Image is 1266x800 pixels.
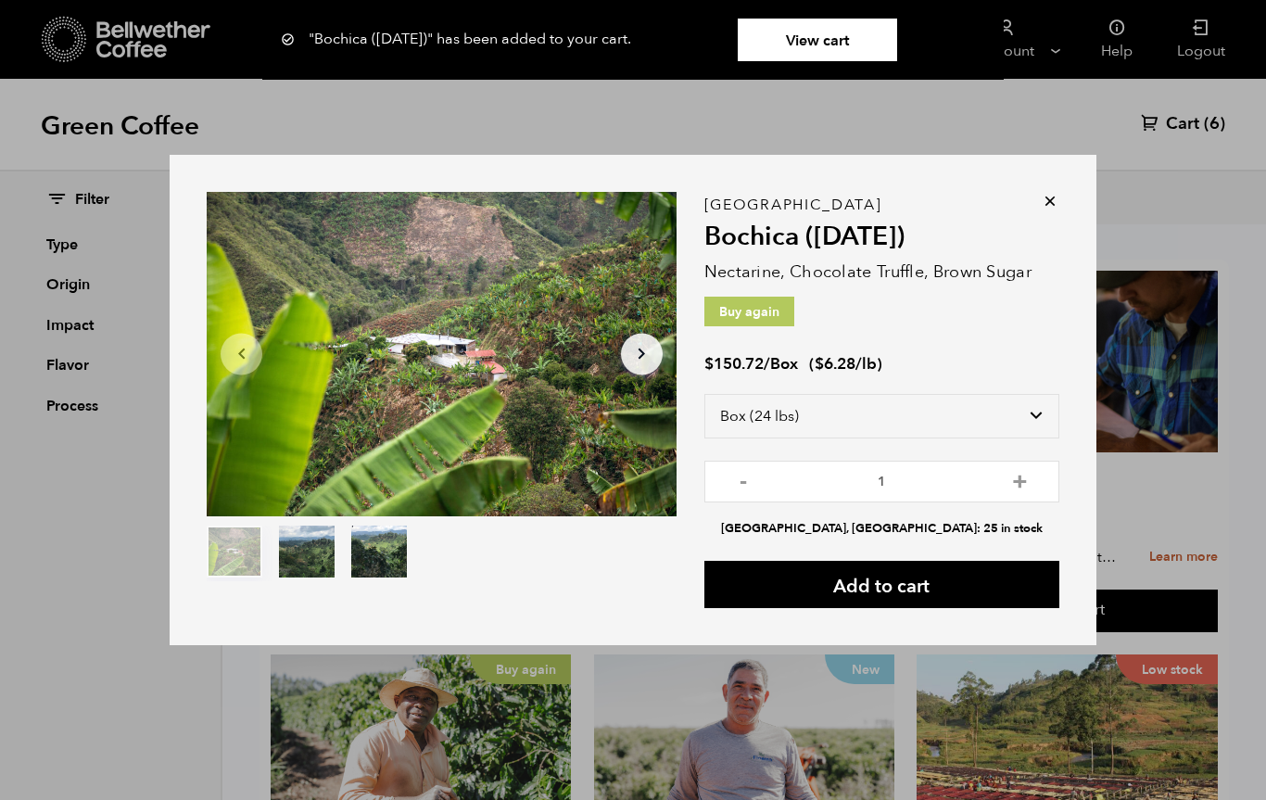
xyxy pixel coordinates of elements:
p: Buy again [704,297,794,326]
button: - [732,470,755,489]
span: /lb [855,353,877,375]
span: Box [770,353,798,375]
span: $ [815,353,824,375]
button: + [1008,470,1032,489]
h2: Bochica ([DATE]) [704,222,1059,253]
button: Add to cart [704,561,1059,608]
span: ( ) [809,353,882,375]
p: Nectarine, Chocolate Truffle, Brown Sugar [704,260,1059,285]
bdi: 6.28 [815,353,855,375]
span: / [764,353,770,375]
span: $ [704,353,714,375]
li: [GEOGRAPHIC_DATA], [GEOGRAPHIC_DATA]: 25 in stock [704,520,1059,538]
bdi: 150.72 [704,353,764,375]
